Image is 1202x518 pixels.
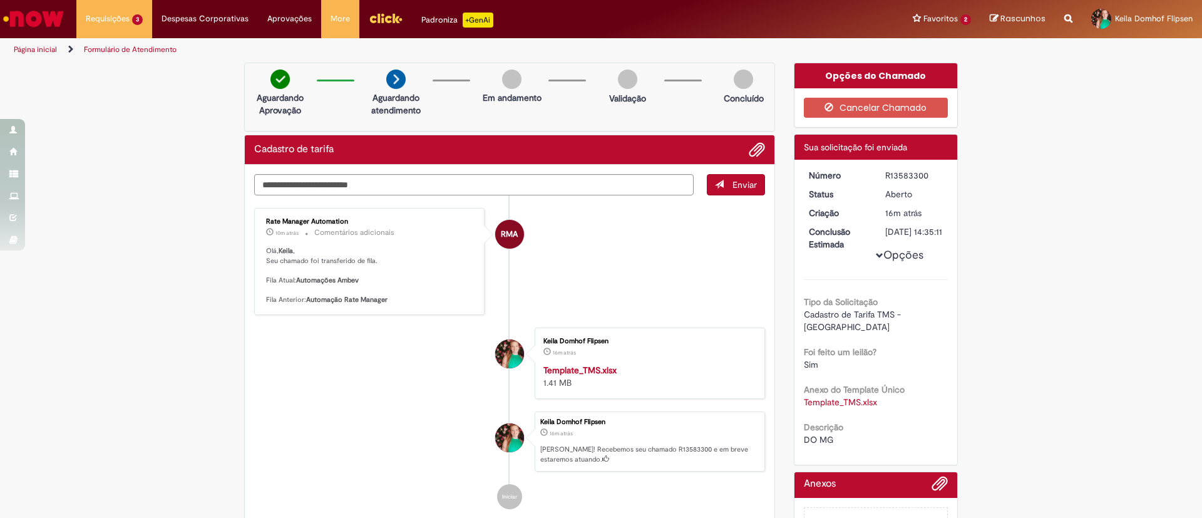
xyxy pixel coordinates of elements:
[885,169,943,182] div: R13583300
[804,434,833,445] span: DO MG
[540,445,758,464] p: [PERSON_NAME]! Recebemos seu chamado R13583300 e em breve estaremos atuando.
[84,44,177,54] a: Formulário de Atendimento
[502,70,521,89] img: img-circle-grey.png
[732,179,757,190] span: Enviar
[550,430,573,437] time: 30/09/2025 17:35:07
[366,91,426,117] p: Aguardando atendimento
[804,309,903,333] span: Cadastro de Tarifa TMS - [GEOGRAPHIC_DATA]
[421,13,493,28] div: Padroniza
[463,13,493,28] p: +GenAi
[296,276,359,285] b: Automações Ambev
[804,346,876,358] b: Foi feito um leilão?
[553,349,576,356] time: 30/09/2025 17:35:04
[314,227,394,238] small: Comentários adicionais
[734,70,753,89] img: img-circle-grey.png
[932,475,948,498] button: Adicionar anexos
[804,142,907,153] span: Sua solicitação foi enviada
[804,359,818,370] span: Sim
[804,422,843,433] b: Descrição
[266,246,475,305] p: Olá, , Seu chamado foi transferido de fila. Fila Atual: Fila Anterior:
[306,295,388,304] b: Automação Rate Manager
[707,174,765,195] button: Enviar
[369,9,403,28] img: click_logo_yellow_360x200.png
[267,13,312,25] span: Aprovações
[794,63,958,88] div: Opções do Chamado
[885,207,922,219] span: 16m atrás
[799,188,876,200] dt: Status
[804,384,905,395] b: Anexo do Template Único
[804,479,836,490] h2: Anexos
[799,207,876,219] dt: Criação
[543,364,752,389] div: 1.41 MB
[266,218,475,225] div: Rate Manager Automation
[724,92,764,105] p: Concluído
[804,98,948,118] button: Cancelar Chamado
[540,418,758,426] div: Keila Domhof Flipsen
[254,174,694,195] textarea: Digite sua mensagem aqui...
[331,13,350,25] span: More
[749,142,765,158] button: Adicionar anexos
[495,220,524,249] div: Rate Manager Automation
[885,207,922,219] time: 30/09/2025 17:35:07
[275,229,299,237] span: 10m atrás
[990,13,1045,25] a: Rascunhos
[923,13,958,25] span: Favoritos
[270,70,290,89] img: check-circle-green.png
[254,144,334,155] h2: Cadastro de tarifa Histórico de tíquete
[483,91,542,104] p: Em andamento
[501,219,518,249] span: RMA
[1115,13,1193,24] span: Keila Domhof Flipsen
[386,70,406,89] img: arrow-next.png
[132,14,143,25] span: 3
[885,207,943,219] div: 30/09/2025 17:35:07
[550,430,573,437] span: 16m atrás
[804,296,878,308] b: Tipo da Solicitação
[279,246,293,256] b: Keila
[86,13,130,25] span: Requisições
[162,13,249,25] span: Despesas Corporativas
[543,365,617,376] a: Template_TMS.xlsx
[609,92,646,105] p: Validação
[885,225,943,238] div: [DATE] 14:35:11
[275,229,299,237] time: 30/09/2025 17:40:34
[1000,13,1045,24] span: Rascunhos
[618,70,637,89] img: img-circle-grey.png
[960,14,971,25] span: 2
[799,169,876,182] dt: Número
[254,412,765,472] li: Keila Domhof Flipsen
[543,338,752,345] div: Keila Domhof Flipsen
[1,6,66,31] img: ServiceNow
[14,44,57,54] a: Página inicial
[804,396,877,408] a: Download de Template_TMS.xlsx
[885,188,943,200] div: Aberto
[495,423,524,452] div: Keila Domhof Flipsen
[495,339,524,368] div: Keila Domhof Flipsen
[799,225,876,251] dt: Conclusão Estimada
[250,91,311,117] p: Aguardando Aprovação
[9,38,792,61] ul: Trilhas de página
[553,349,576,356] span: 16m atrás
